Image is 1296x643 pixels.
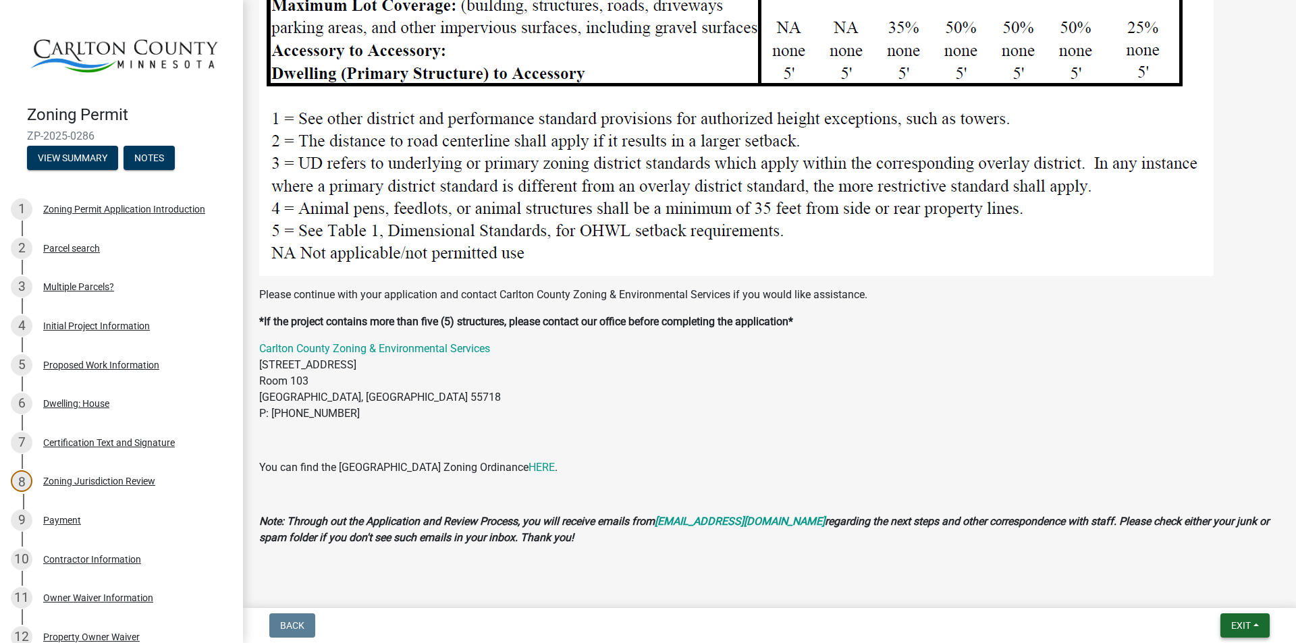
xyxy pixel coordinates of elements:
div: 3 [11,276,32,298]
div: Initial Project Information [43,321,150,331]
button: Back [269,613,315,638]
div: 9 [11,509,32,531]
button: Exit [1220,613,1270,638]
p: [STREET_ADDRESS] Room 103 [GEOGRAPHIC_DATA], [GEOGRAPHIC_DATA] 55718 P: [PHONE_NUMBER] [259,341,1280,422]
strong: Note: Through out the Application and Review Process, you will receive emails from [259,515,655,528]
strong: *If the project contains more than five (5) structures, please contact our office before completi... [259,315,793,328]
span: Back [280,620,304,631]
div: Payment [43,515,81,525]
div: Proposed Work Information [43,360,159,370]
h4: Zoning Permit [27,105,232,125]
div: 8 [11,470,32,492]
div: Zoning Permit Application Introduction [43,204,205,214]
span: ZP-2025-0286 [27,130,216,142]
div: 11 [11,587,32,609]
div: Dwelling: House [43,399,109,408]
span: Exit [1231,620,1251,631]
a: HERE [529,461,555,474]
div: Property Owner Waiver [43,632,140,642]
div: 10 [11,549,32,570]
a: Carlton County Zoning & Environmental Services [259,342,490,355]
a: [EMAIL_ADDRESS][DOMAIN_NAME] [655,515,825,528]
wm-modal-confirm: Summary [27,154,118,165]
div: 1 [11,198,32,220]
div: Parcel search [43,244,100,253]
div: Owner Waiver Information [43,593,153,603]
div: Zoning Jurisdiction Review [43,476,155,486]
button: View Summary [27,146,118,170]
div: Certification Text and Signature [43,438,175,447]
div: 6 [11,393,32,414]
p: Please continue with your application and contact Carlton County Zoning & Environmental Services ... [259,287,1280,303]
div: 7 [11,432,32,453]
div: 4 [11,315,32,337]
wm-modal-confirm: Notes [124,154,175,165]
button: Notes [124,146,175,170]
div: 2 [11,237,32,259]
p: You can find the [GEOGRAPHIC_DATA] Zoning Ordinance . [259,459,1280,476]
img: Carlton County, Minnesota [27,14,221,91]
div: Multiple Parcels? [43,282,114,291]
div: 5 [11,354,32,376]
div: Contractor Information [43,555,141,564]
